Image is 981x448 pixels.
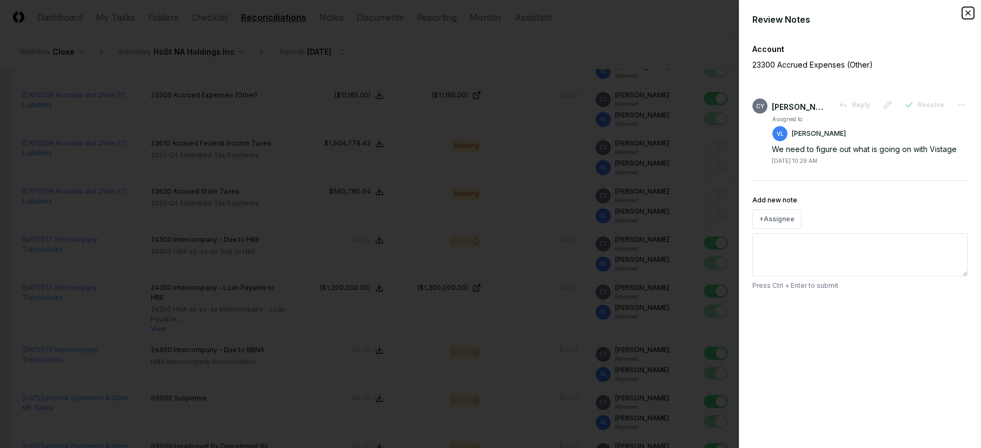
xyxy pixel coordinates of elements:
div: Account [752,43,968,55]
span: CY [756,102,764,110]
p: [PERSON_NAME] [792,129,846,139]
button: Reply [832,95,877,115]
div: We need to figure out what is going on with Vistage [772,143,968,155]
button: Resolve [898,95,951,115]
div: [PERSON_NAME] [772,101,826,113]
div: [DATE] 10:29 AM [772,157,817,165]
td: Assigned to: [772,115,846,124]
label: Add new note [752,196,797,204]
div: Review Notes [752,13,968,26]
p: 23300 Accrued Expenses (Other) [752,59,931,70]
button: +Assignee [752,209,802,229]
p: Press Ctrl + Enter to submit [752,281,968,291]
span: Resolve [918,100,944,110]
span: VL [777,130,784,138]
